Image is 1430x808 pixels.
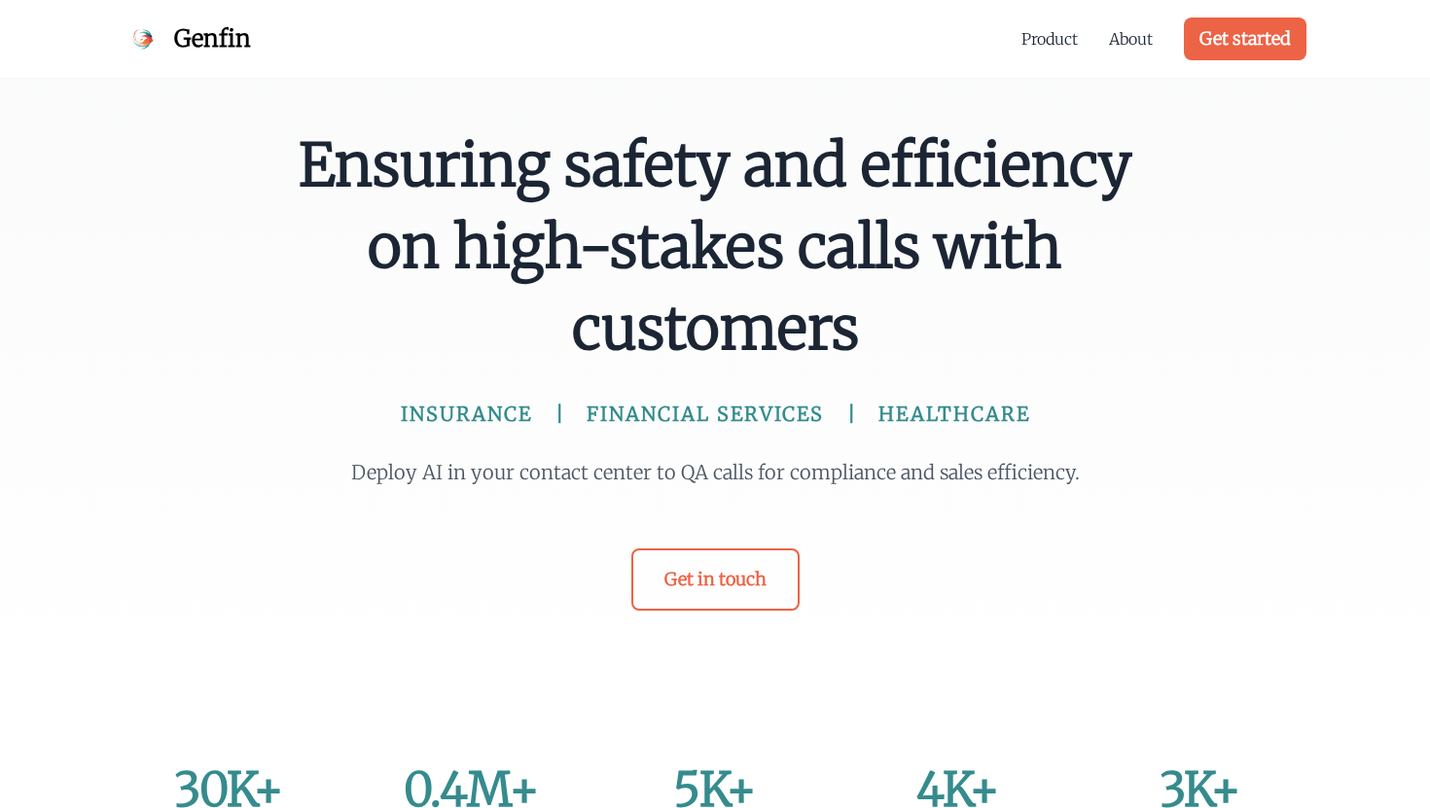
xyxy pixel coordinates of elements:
[124,19,162,58] img: Genfin Logo
[341,459,1089,486] p: Deploy AI in your contact center to QA calls for compliance and sales efficiency.
[124,19,251,58] a: Genfin
[295,124,1135,369] span: Ensuring safety and efficiency on high-stakes calls with customers
[401,401,532,428] span: INSURANCE
[1109,27,1153,51] a: About
[555,401,563,428] span: |
[1184,18,1306,60] a: Get started
[174,23,251,54] span: Genfin
[587,401,824,428] span: FINANCIAL SERVICES
[847,401,855,428] span: |
[878,401,1030,428] span: HEALTHCARE
[631,548,800,611] a: Get in touch
[1021,27,1078,51] a: Product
